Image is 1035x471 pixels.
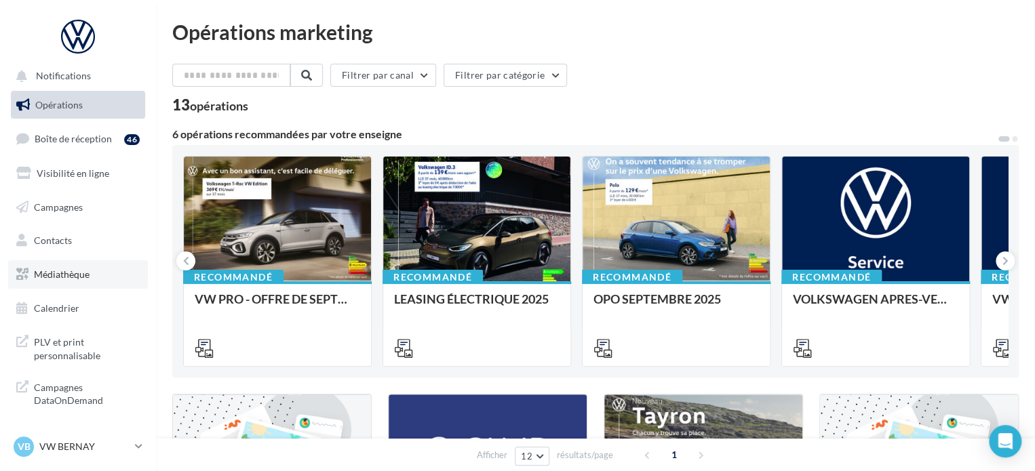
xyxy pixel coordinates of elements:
span: Médiathèque [34,268,90,280]
button: 12 [515,447,549,466]
span: 1 [663,444,685,466]
span: Opérations [35,99,83,110]
div: OPO SEPTEMBRE 2025 [593,292,759,319]
div: 6 opérations recommandées par votre enseigne [172,129,997,140]
div: 46 [124,134,140,145]
span: VB [18,440,31,453]
div: Recommandé [781,270,882,285]
a: Campagnes [8,193,148,222]
span: Calendrier [34,302,79,314]
a: Visibilité en ligne [8,159,148,188]
span: PLV et print personnalisable [34,333,140,362]
div: 13 [172,98,248,112]
a: Opérations [8,91,148,119]
span: résultats/page [557,449,613,462]
div: VOLKSWAGEN APRES-VENTE [793,292,958,319]
a: Campagnes DataOnDemand [8,373,148,413]
div: opérations [190,100,248,112]
div: Open Intercom Messenger [989,425,1021,457]
div: VW PRO - OFFRE DE SEPTEMBRE 25 [195,292,360,319]
span: Campagnes [34,201,83,212]
span: Boîte de réception [35,133,112,144]
div: Recommandé [183,270,284,285]
span: 12 [521,451,532,462]
span: Afficher [477,449,507,462]
a: Médiathèque [8,260,148,289]
div: LEASING ÉLECTRIQUE 2025 [394,292,560,319]
div: Recommandé [582,270,682,285]
a: Calendrier [8,294,148,323]
a: Contacts [8,226,148,255]
div: Opérations marketing [172,22,1019,42]
button: Filtrer par canal [330,64,436,87]
span: Visibilité en ligne [37,167,109,179]
p: VW BERNAY [39,440,130,453]
div: Recommandé [383,270,483,285]
a: PLV et print personnalisable [8,327,148,367]
span: Campagnes DataOnDemand [34,378,140,407]
a: VB VW BERNAY [11,434,145,459]
span: Contacts [34,234,72,246]
span: Notifications [36,70,91,82]
button: Filtrer par catégorie [444,64,567,87]
a: Boîte de réception46 [8,124,148,153]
